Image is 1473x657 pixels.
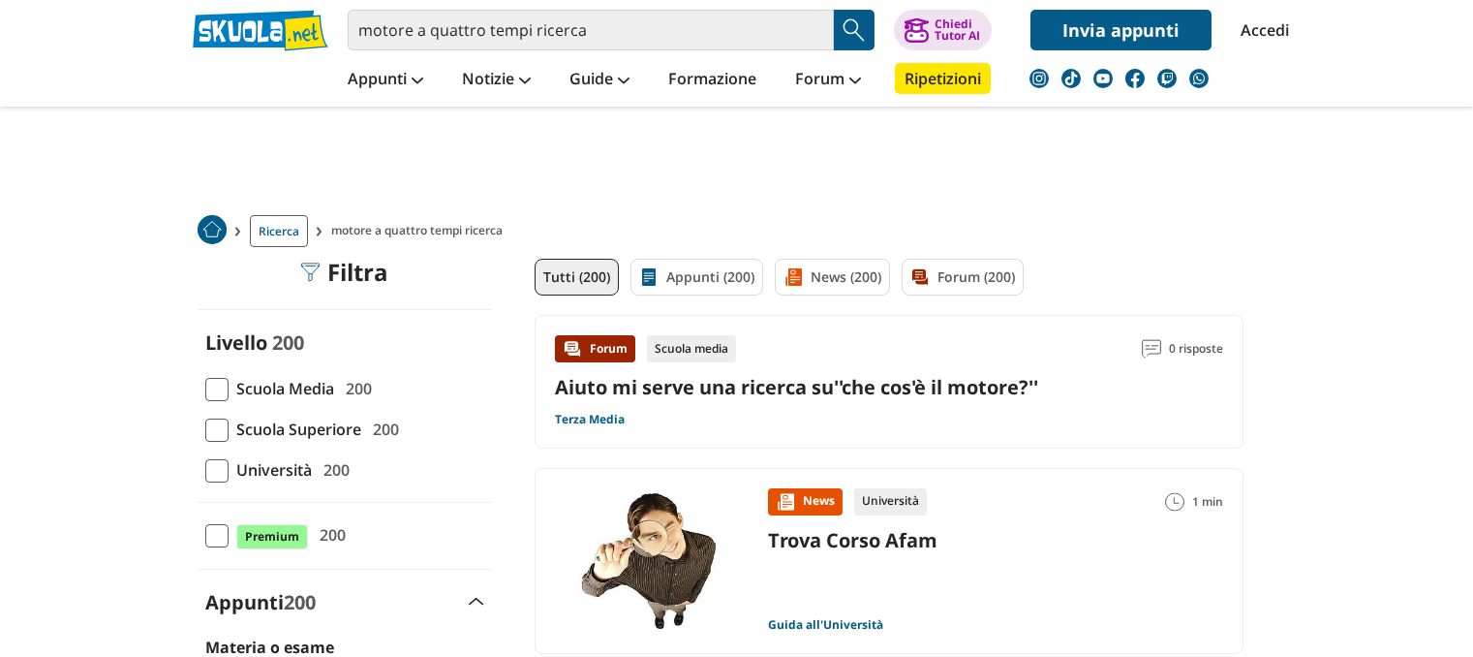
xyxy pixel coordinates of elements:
[1241,10,1281,50] a: Accedi
[555,412,625,427] a: Terza Media
[1061,69,1081,88] img: tiktok
[895,63,991,94] a: Ripetizioni
[1165,492,1184,512] img: Tempo lettura
[935,18,980,42] div: Chiedi Tutor AI
[902,259,1024,296] a: Forum (200)
[198,215,227,247] a: Home
[1192,488,1223,516] span: 1 min
[205,589,316,615] label: Appunti
[300,263,320,282] img: Filtra filtri mobile
[338,376,372,401] span: 200
[630,259,763,296] a: Appunti (200)
[1030,10,1212,50] a: Invia appunti
[840,16,869,45] img: Cerca appunti, riassunti o versioni
[647,335,736,362] div: Scuola media
[854,488,927,516] div: Università
[1029,69,1049,88] img: instagram
[768,617,883,633] a: Guida all'Università
[205,329,267,356] label: Livello
[663,63,761,98] a: Formazione
[457,63,536,98] a: Notizie
[1189,69,1209,88] img: WhatsApp
[555,374,1038,400] a: Aiuto mi serve una ricerca su''che cos'è il motore?''
[565,63,634,98] a: Guide
[300,259,388,286] div: Filtra
[894,10,992,50] button: ChiediTutor AI
[768,527,937,553] a: Trova Corso Afam
[639,267,659,287] img: Appunti filtro contenuto
[469,598,484,606] img: Apri e chiudi sezione
[312,522,346,547] span: 200
[316,457,350,483] span: 200
[783,267,803,287] img: News filtro contenuto
[236,524,308,549] span: Premium
[1169,335,1223,362] span: 0 risposte
[1142,339,1161,359] img: Commenti lettura
[343,63,428,98] a: Appunti
[229,417,361,442] span: Scuola Superiore
[229,376,334,401] span: Scuola Media
[272,329,304,356] span: 200
[555,335,635,362] div: Forum
[1125,69,1145,88] img: facebook
[768,488,843,516] div: News
[284,589,316,615] span: 200
[348,10,834,50] input: Cerca appunti, riassunti o versioni
[1093,69,1113,88] img: youtube
[555,488,749,634] img: Immagine news
[365,417,399,442] span: 200
[775,259,890,296] a: News (200)
[790,63,866,98] a: Forum
[331,215,510,247] span: motore a quattro tempi ricerca
[563,339,582,359] img: Forum contenuto
[1157,69,1177,88] img: twitch
[535,259,619,296] a: Tutti (200)
[910,267,930,287] img: Forum filtro contenuto
[229,457,312,483] span: Università
[250,215,308,247] a: Ricerca
[834,10,875,50] button: Search Button
[776,492,795,512] img: News contenuto
[198,215,227,244] img: Home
